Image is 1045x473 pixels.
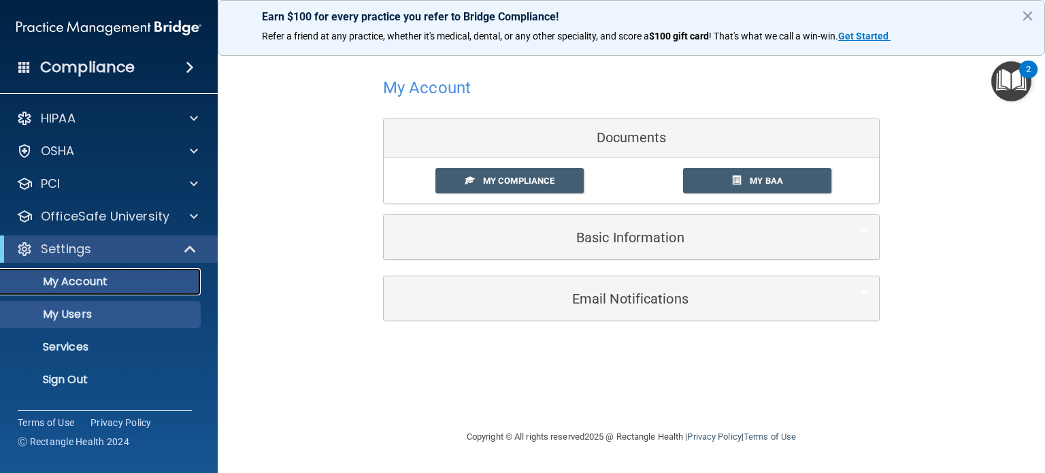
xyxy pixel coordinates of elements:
div: Copyright © All rights reserved 2025 @ Rectangle Health | | [383,415,880,459]
p: My Users [9,308,195,321]
h4: My Account [383,79,471,97]
a: PCI [16,176,198,192]
p: My Account [9,275,195,289]
p: Services [9,340,195,354]
span: My BAA [750,176,783,186]
strong: $100 gift card [649,31,709,42]
p: PCI [41,176,60,192]
p: Earn $100 for every practice you refer to Bridge Compliance! [262,10,1001,23]
a: Settings [16,241,197,257]
p: OfficeSafe University [41,208,169,225]
a: Privacy Policy [687,431,741,442]
span: My Compliance [483,176,554,186]
a: Get Started [838,31,891,42]
span: Refer a friend at any practice, whether it's medical, dental, or any other speciality, and score a [262,31,649,42]
a: Terms of Use [744,431,796,442]
a: Terms of Use [18,416,74,429]
p: Settings [41,241,91,257]
div: 2 [1026,69,1031,87]
p: HIPAA [41,110,76,127]
p: Sign Out [9,373,195,387]
span: Ⓒ Rectangle Health 2024 [18,435,129,448]
a: OSHA [16,143,198,159]
p: OSHA [41,143,75,159]
h5: Email Notifications [394,291,827,306]
button: Close [1021,5,1034,27]
span: ! That's what we call a win-win. [709,31,838,42]
img: PMB logo [16,14,201,42]
div: Documents [384,118,879,158]
a: Privacy Policy [90,416,152,429]
strong: Get Started [838,31,889,42]
h4: Compliance [40,58,135,77]
button: Open Resource Center, 2 new notifications [991,61,1031,101]
a: OfficeSafe University [16,208,198,225]
a: Basic Information [394,222,869,252]
a: HIPAA [16,110,198,127]
h5: Basic Information [394,230,827,245]
iframe: Drift Widget Chat Controller [810,377,1029,431]
a: Email Notifications [394,283,869,314]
